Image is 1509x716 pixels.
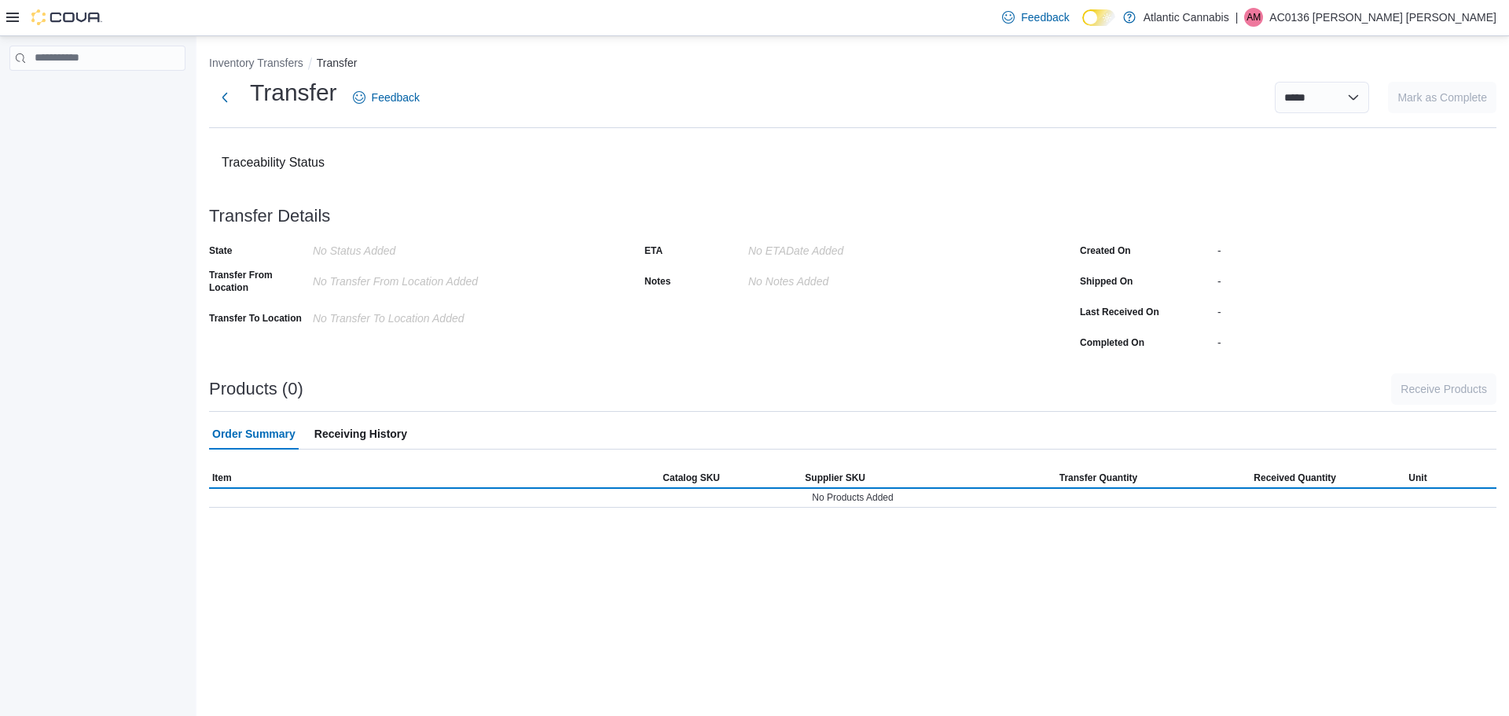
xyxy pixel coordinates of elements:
[372,90,420,105] span: Feedback
[212,472,232,484] span: Item
[222,153,325,172] p: Traceability Status
[313,269,523,288] div: No Transfer From Location Added
[1244,8,1263,27] div: AC0136 McGreeghan Emma
[1217,238,1496,257] div: -
[209,82,240,113] button: Next
[1269,8,1496,27] p: AC0136 [PERSON_NAME] [PERSON_NAME]
[347,82,426,113] a: Feedback
[1217,299,1496,318] div: -
[748,238,959,257] div: No ETADate added
[212,418,296,450] span: Order Summary
[1080,275,1133,288] label: Shipped On
[209,207,330,226] h3: Transfer Details
[659,468,802,487] button: Catalog SKU
[1391,373,1496,405] button: Receive Products
[1246,8,1261,27] span: AM
[663,472,720,484] span: Catalog SKU
[209,380,303,398] h3: Products (0)
[1144,8,1229,27] p: Atlantic Cannabis
[1401,381,1487,397] span: Receive Products
[1217,269,1496,288] div: -
[1388,82,1496,113] button: Mark as Complete
[812,491,893,504] span: No Products Added
[1235,8,1239,27] p: |
[1080,244,1131,257] label: Created On
[644,275,670,288] label: Notes
[996,2,1075,33] a: Feedback
[1254,472,1336,484] span: Received Quantity
[951,468,1140,487] button: Transfer Quantity
[1080,336,1144,349] label: Completed On
[1082,26,1083,27] span: Dark Mode
[250,77,337,108] h1: Transfer
[1339,468,1496,487] button: Unit
[9,74,185,112] nav: Complex example
[802,468,951,487] button: Supplier SKU
[313,238,523,257] div: No Status added
[209,55,1496,74] nav: An example of EuiBreadcrumbs
[1080,306,1159,318] label: Last Received On
[1217,330,1496,349] div: -
[317,57,358,69] button: Transfer
[209,468,659,487] button: Item
[314,418,407,450] span: Receiving History
[209,312,302,325] label: Transfer To Location
[313,306,523,325] div: No Transfer To Location Added
[31,9,102,25] img: Cova
[209,244,232,257] label: State
[1059,472,1137,484] span: Transfer Quantity
[1408,472,1426,484] span: Unit
[1021,9,1069,25] span: Feedback
[748,269,959,288] div: No Notes added
[805,472,865,484] span: Supplier SKU
[1140,468,1339,487] button: Received Quantity
[209,269,307,294] label: Transfer From Location
[1082,9,1115,26] input: Dark Mode
[1397,90,1487,105] span: Mark as Complete
[209,57,303,69] button: Inventory Transfers
[644,244,663,257] label: ETA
